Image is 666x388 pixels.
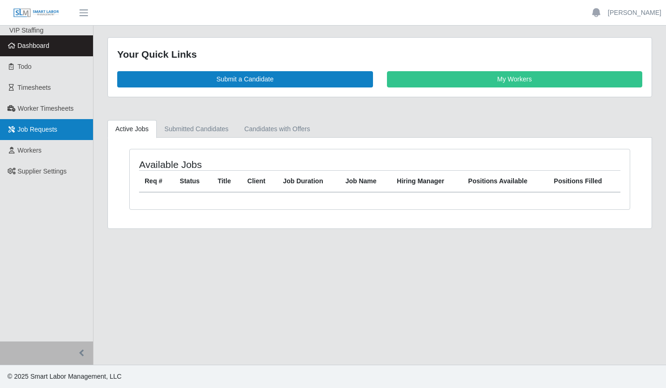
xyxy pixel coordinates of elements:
[548,170,620,192] th: Positions Filled
[13,8,60,18] img: SLM Logo
[340,170,392,192] th: Job Name
[212,170,242,192] th: Title
[236,120,318,138] a: Candidates with Offers
[18,105,73,112] span: Worker Timesheets
[157,120,237,138] a: Submitted Candidates
[117,71,373,87] a: Submit a Candidate
[18,63,32,70] span: Todo
[18,84,51,91] span: Timesheets
[174,170,212,192] th: Status
[391,170,462,192] th: Hiring Manager
[7,373,121,380] span: © 2025 Smart Labor Management, LLC
[18,126,58,133] span: Job Requests
[242,170,278,192] th: Client
[463,170,548,192] th: Positions Available
[139,170,174,192] th: Req #
[18,167,67,175] span: Supplier Settings
[9,27,43,34] span: VIP Staffing
[277,170,340,192] th: Job Duration
[107,120,157,138] a: Active Jobs
[387,71,643,87] a: My Workers
[18,42,50,49] span: Dashboard
[139,159,332,170] h4: Available Jobs
[608,8,661,18] a: [PERSON_NAME]
[18,147,42,154] span: Workers
[117,47,642,62] div: Your Quick Links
